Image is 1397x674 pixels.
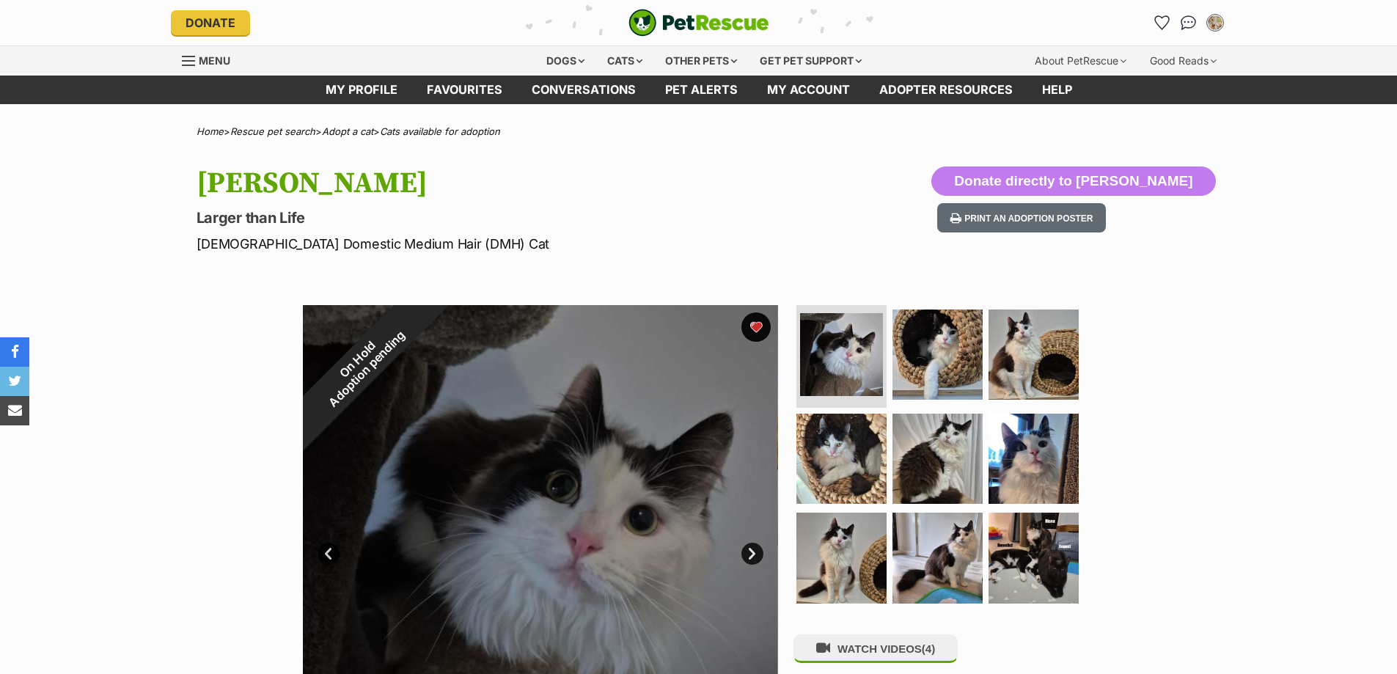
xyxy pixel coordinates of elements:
a: Cats available for adoption [380,125,500,137]
div: Good Reads [1140,46,1227,76]
a: Favourites [1151,11,1174,34]
button: WATCH VIDEOS(4) [793,634,958,663]
a: Home [197,125,224,137]
a: Donate [171,10,250,35]
div: Other pets [655,46,747,76]
img: Photo of Collins [796,414,887,504]
div: About PetRescue [1024,46,1137,76]
span: (4) [922,642,935,655]
a: Pet alerts [650,76,752,104]
img: Photo of Collins [800,313,883,396]
a: conversations [517,76,650,104]
button: Print an adoption poster [937,203,1106,233]
a: Rescue pet search [230,125,315,137]
div: On Hold [264,267,459,462]
a: Prev [318,543,340,565]
img: Photo of Collins [892,414,983,504]
a: Adopt a cat [322,125,373,137]
div: Cats [597,46,653,76]
img: chat-41dd97257d64d25036548639549fe6c8038ab92f7586957e7f3b1b290dea8141.svg [1181,15,1196,30]
p: [DEMOGRAPHIC_DATA] Domestic Medium Hair (DMH) Cat [197,234,817,254]
img: Photo of Collins [892,309,983,400]
img: Photo of Collins [892,513,983,603]
img: Photo of Collins [989,309,1079,400]
img: Photo of Collins [796,513,887,603]
a: Menu [182,46,241,73]
p: Larger than Life [197,208,817,228]
span: Menu [199,54,230,67]
h1: [PERSON_NAME] [197,166,817,200]
img: Photo of Collins [989,414,1079,504]
ul: Account quick links [1151,11,1227,34]
a: Help [1027,76,1087,104]
a: My profile [311,76,412,104]
button: favourite [741,312,771,342]
button: My account [1203,11,1227,34]
a: Adopter resources [865,76,1027,104]
a: PetRescue [628,9,769,37]
div: Dogs [536,46,595,76]
a: Favourites [412,76,517,104]
span: Adoption pending [320,323,414,417]
img: Tammy Silverstein profile pic [1208,15,1222,30]
a: Next [741,543,763,565]
img: Photo of Collins [989,513,1079,603]
button: Donate directly to [PERSON_NAME] [931,166,1215,196]
div: Get pet support [749,46,872,76]
a: Conversations [1177,11,1200,34]
div: > > > [160,126,1238,137]
a: My account [752,76,865,104]
img: logo-cat-932fe2b9b8326f06289b0f2fb663e598f794de774fb13d1741a6617ecf9a85b4.svg [628,9,769,37]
